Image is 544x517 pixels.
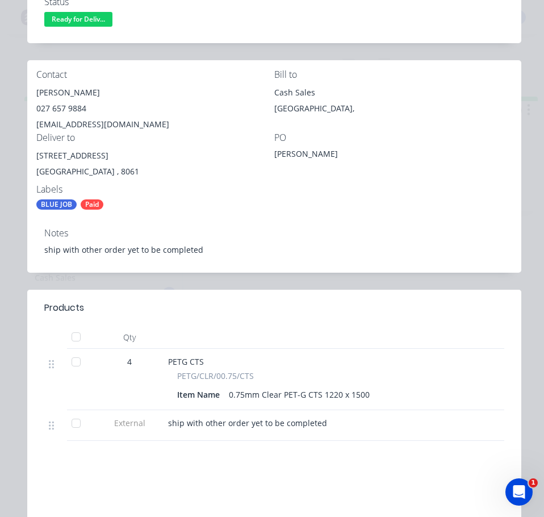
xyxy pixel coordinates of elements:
div: [STREET_ADDRESS][GEOGRAPHIC_DATA] , 8061 [36,148,274,184]
iframe: Intercom live chat [505,478,533,506]
div: Paid [81,199,103,210]
div: PO [274,132,512,143]
div: [PERSON_NAME] [36,85,274,101]
div: BLUE JOB [36,199,77,210]
div: [STREET_ADDRESS] [36,148,274,164]
div: [GEOGRAPHIC_DATA], [274,101,512,116]
div: [PERSON_NAME]027 657 9884[EMAIL_ADDRESS][DOMAIN_NAME] [36,85,274,132]
div: Contact [36,69,274,80]
div: Bill to [274,69,512,80]
div: Deliver to [36,132,274,143]
span: Ready for Deliv... [44,12,112,26]
div: Labels [36,184,274,195]
span: ship with other order yet to be completed [168,418,327,428]
div: 0.75mm Clear PET-G CTS 1220 x 1500 [224,386,374,403]
div: Qty [95,326,164,349]
div: [GEOGRAPHIC_DATA] , 8061 [36,164,274,180]
div: Products [44,301,84,315]
div: Item Name [177,386,224,403]
div: Cash Sales[GEOGRAPHIC_DATA], [274,85,512,121]
div: [PERSON_NAME] [274,148,416,164]
div: Cash Sales [274,85,512,101]
div: ship with other order yet to be completed [44,244,504,256]
span: 4 [127,356,132,368]
div: Notes [44,228,504,239]
div: 027 657 9884 [36,101,274,116]
div: [EMAIL_ADDRESS][DOMAIN_NAME] [36,116,274,132]
span: PETG CTS [168,356,204,367]
button: Ready for Deliv... [44,12,112,29]
span: External [100,417,159,429]
span: 1 [529,478,538,487]
span: PETG/CLR/00.75/CTS [177,370,254,382]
